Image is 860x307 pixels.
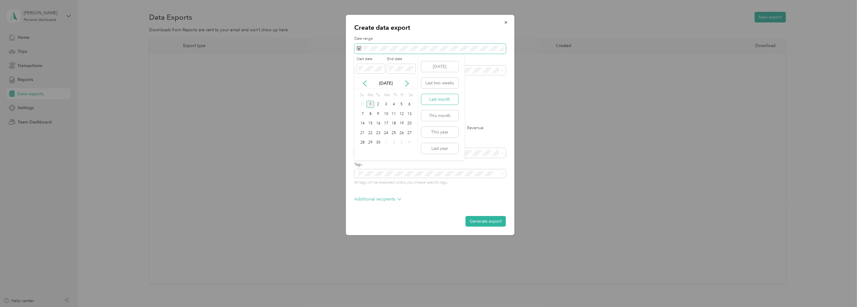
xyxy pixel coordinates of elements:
[366,129,374,137] div: 22
[382,101,390,108] div: 3
[406,129,413,137] div: 27
[390,139,398,147] div: 2
[406,120,413,127] div: 20
[354,36,506,42] label: Date range
[400,91,406,100] div: Fr
[421,127,458,137] button: This year
[354,196,401,202] p: Additional recipients
[374,139,382,147] div: 30
[387,56,416,62] label: End date
[374,101,382,108] div: 2
[382,139,390,147] div: 1
[421,94,458,105] button: Last month
[374,129,382,137] div: 23
[366,120,374,127] div: 15
[374,110,382,118] div: 9
[390,101,398,108] div: 4
[406,139,413,147] div: 4
[366,139,374,147] div: 29
[398,139,406,147] div: 3
[421,61,458,72] button: [DATE]
[465,216,506,227] button: Generate export
[406,110,413,118] div: 13
[374,120,382,127] div: 16
[375,91,381,100] div: Tu
[398,120,406,127] div: 19
[392,91,398,100] div: Th
[398,129,406,137] div: 26
[406,101,413,108] div: 6
[461,126,484,130] label: Revenue
[359,139,367,147] div: 28
[382,110,390,118] div: 10
[373,80,399,86] p: [DATE]
[390,110,398,118] div: 11
[382,120,390,127] div: 17
[421,110,458,121] button: This month
[408,91,413,100] div: Sa
[366,91,373,100] div: Mo
[359,91,365,100] div: Su
[366,101,374,108] div: 1
[359,101,367,108] div: 31
[390,129,398,137] div: 25
[826,273,860,307] iframe: Everlance-gr Chat Button Frame
[398,110,406,118] div: 12
[354,23,506,32] p: Create data export
[398,101,406,108] div: 5
[359,110,367,118] div: 7
[354,180,506,185] p: All tags will be exported unless you choose specific tags.
[354,162,506,167] label: Tags
[383,91,390,100] div: We
[359,120,367,127] div: 14
[421,78,458,88] button: Last two weeks
[366,110,374,118] div: 8
[359,129,367,137] div: 21
[390,120,398,127] div: 18
[421,143,458,154] button: Last year
[382,129,390,137] div: 24
[356,56,385,62] label: Start date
